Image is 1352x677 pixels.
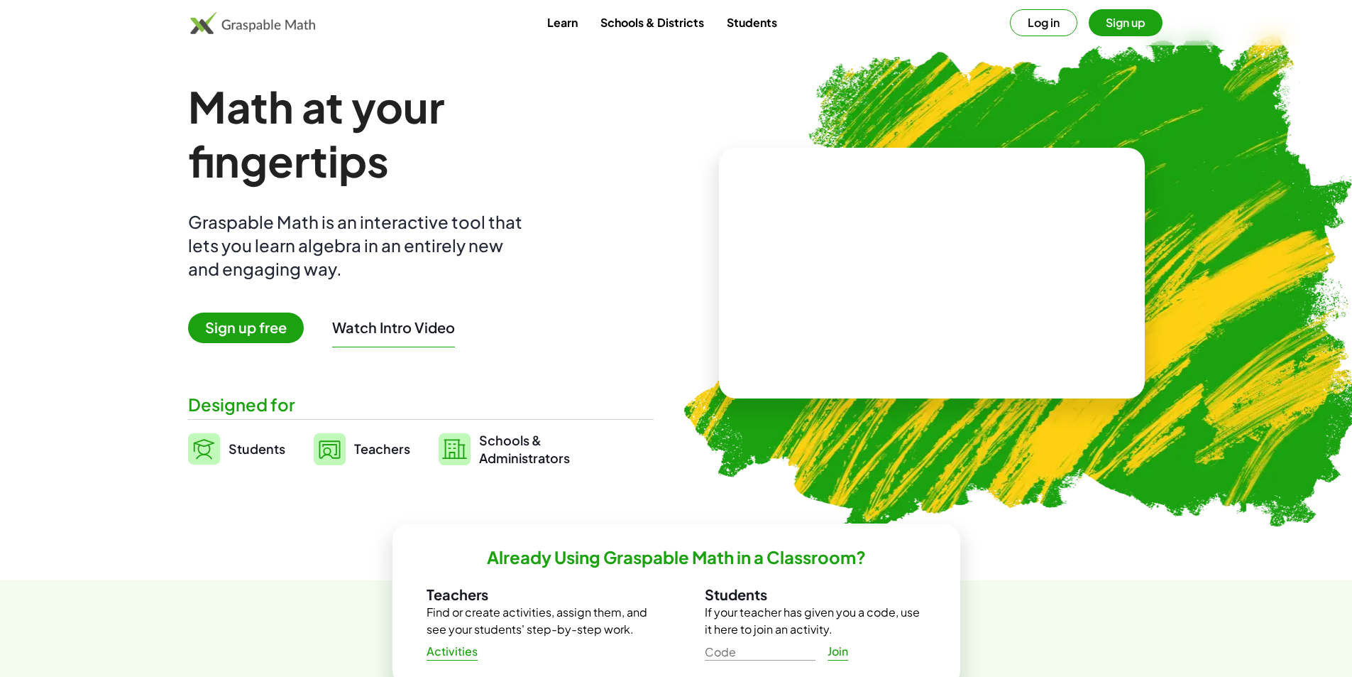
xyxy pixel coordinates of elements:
[188,433,220,465] img: svg%3e
[314,431,410,467] a: Teachers
[188,431,285,467] a: Students
[427,585,648,604] h3: Teachers
[427,604,648,638] p: Find or create activities, assign them, and see your students' step-by-step work.
[1089,9,1163,36] button: Sign up
[589,9,715,36] a: Schools & Districts
[715,9,788,36] a: Students
[1010,9,1077,36] button: Log in
[439,431,570,467] a: Schools &Administrators
[479,431,570,467] span: Schools & Administrators
[705,604,926,638] p: If your teacher has given you a code, use it here to join an activity.
[705,585,926,604] h3: Students
[536,9,589,36] a: Learn
[415,639,490,664] a: Activities
[314,433,346,465] img: svg%3e
[188,313,304,343] span: Sign up free
[825,220,1038,327] video: What is this? This is dynamic math notation. Dynamic math notation plays a central role in how Gr...
[188,393,654,416] div: Designed for
[332,318,455,337] button: Watch Intro Video
[815,639,861,664] a: Join
[828,644,849,659] span: Join
[188,80,639,188] h1: Math at your fingertips
[487,546,866,568] h2: Already Using Graspable Math in a Classroom?
[229,440,285,457] span: Students
[427,644,478,659] span: Activities
[354,440,410,457] span: Teachers
[439,433,471,465] img: svg%3e
[188,210,529,281] div: Graspable Math is an interactive tool that lets you learn algebra in an entirely new and engaging...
